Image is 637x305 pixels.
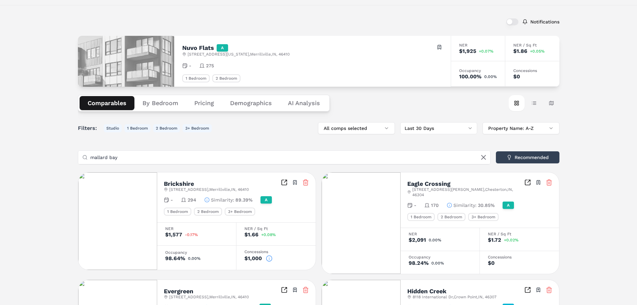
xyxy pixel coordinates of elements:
[171,197,173,203] span: -
[244,227,308,231] div: NER / Sq Ft
[409,232,471,236] div: NER
[407,181,450,187] h2: Eagle Crossing
[488,237,501,243] div: $1.72
[169,294,249,300] span: [STREET_ADDRESS] , Merrillville , IN , 46410
[244,232,258,237] div: $1.66
[165,250,228,254] div: Occupancy
[165,227,228,231] div: NER
[211,197,234,203] span: Similarity :
[414,202,416,209] span: -
[78,124,101,132] span: Filters:
[164,208,191,216] div: 1 Bedroom
[104,124,122,132] button: Studio
[429,238,441,242] span: 0.00%
[206,62,214,69] span: 275
[453,202,476,209] span: Similarity :
[524,179,531,186] a: Inspect Comparables
[459,74,482,79] div: 100.00%
[169,187,249,192] span: [STREET_ADDRESS] , Merrillville , IN , 46410
[204,197,252,203] button: Similarity:89.39%
[524,287,531,293] a: Inspect Comparables
[212,74,240,82] div: 2 Bedroom
[124,124,150,132] button: 1 Bedroom
[478,202,495,209] span: 30.85%
[437,213,465,221] div: 2 Bedroom
[222,96,280,110] button: Demographics
[513,74,520,79] div: $0
[182,45,214,51] h2: Nuvo Flats
[431,261,444,265] span: 0.00%
[164,181,194,187] h2: Brickshire
[513,69,551,73] div: Concessions
[153,124,180,132] button: 2 Bedroom
[530,49,545,53] span: +0.05%
[513,43,551,47] div: NER / Sq Ft
[165,232,182,237] div: $1,577
[513,49,527,54] div: $1.86
[530,19,559,24] label: Notifications
[484,75,497,79] span: 0.00%
[412,187,524,198] span: [STREET_ADDRESS][PERSON_NAME] , Chesterton , IN , 46304
[459,49,476,54] div: $1,925
[407,288,446,294] h2: Hidden Creek
[318,122,395,134] button: All comps selected
[261,233,276,237] span: +0.08%
[431,202,439,209] span: 170
[235,197,252,203] span: 89.39%
[90,151,486,164] input: Add new properties
[244,250,308,254] div: Concessions
[488,255,551,259] div: Concessions
[188,256,201,260] span: 0.00%
[188,52,290,57] span: [STREET_ADDRESS][US_STATE] , Merrillville , IN , 46410
[488,232,551,236] div: NER / Sq Ft
[483,122,559,134] button: Property Name: A-Z
[459,69,497,73] div: Occupancy
[468,213,499,221] div: 3+ Bedroom
[281,179,288,186] a: Inspect Comparables
[413,294,497,300] span: 8118 International Dr , Crown Point , IN , 46307
[244,256,262,261] div: $1,000
[194,208,222,216] div: 2 Bedroom
[447,202,495,209] button: Similarity:30.85%
[185,233,198,237] span: -0.17%
[504,238,519,242] span: +0.02%
[182,74,210,82] div: 1 Bedroom
[281,287,288,293] a: Inspect Comparables
[134,96,186,110] button: By Bedroom
[260,196,272,204] div: A
[409,260,429,266] div: 98.24%
[488,260,495,266] div: $0
[503,202,514,209] div: A
[459,43,497,47] div: NER
[479,49,494,53] span: +0.07%
[217,44,228,52] div: A
[407,213,435,221] div: 1 Bedroom
[80,96,134,110] button: Comparables
[165,256,185,261] div: 98.64%
[225,208,255,216] div: 3+ Bedroom
[164,288,193,294] h2: Evergreen
[280,96,328,110] button: AI Analysis
[409,255,471,259] div: Occupancy
[189,62,191,69] span: -
[496,151,559,163] button: Recommended
[188,197,196,203] span: 294
[409,237,426,243] div: $2,091
[186,96,222,110] button: Pricing
[183,124,212,132] button: 3+ Bedroom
